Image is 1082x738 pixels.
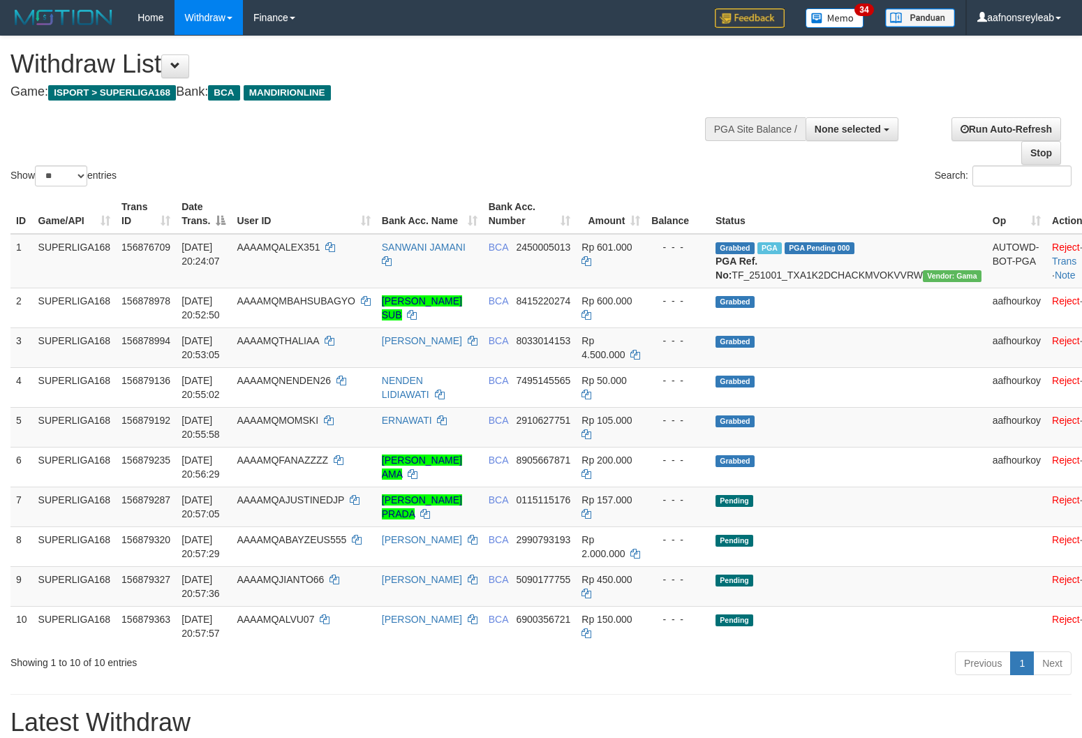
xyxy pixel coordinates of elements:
div: - - - [651,374,704,388]
span: BCA [489,574,508,585]
a: 1 [1010,651,1034,675]
a: [PERSON_NAME] [382,534,462,545]
div: - - - [651,240,704,254]
span: 156878994 [121,335,170,346]
td: 6 [10,447,33,487]
span: [DATE] 20:57:29 [181,534,220,559]
td: aafhourkoy [987,367,1046,407]
span: [DATE] 20:55:58 [181,415,220,440]
span: AAAAMQAJUSTINEDJP [237,494,344,505]
td: 7 [10,487,33,526]
span: AAAAMQTHALIAA [237,335,318,346]
span: BCA [489,415,508,426]
img: Button%20Memo.svg [806,8,864,28]
div: Showing 1 to 10 of 10 entries [10,650,440,670]
span: Rp 150.000 [581,614,632,625]
span: Copy 8033014153 to clipboard [516,335,570,346]
td: SUPERLIGA168 [33,487,117,526]
a: Stop [1021,141,1061,165]
div: - - - [651,334,704,348]
span: Marked by aafsoycanthlai [757,242,782,254]
span: Grabbed [716,336,755,348]
span: [DATE] 20:52:50 [181,295,220,320]
span: Grabbed [716,455,755,467]
span: ISPORT > SUPERLIGA168 [48,85,176,101]
th: User ID: activate to sort column ascending [231,194,376,234]
td: SUPERLIGA168 [33,288,117,327]
span: Copy 2910627751 to clipboard [516,415,570,426]
span: BCA [489,335,508,346]
div: - - - [651,453,704,467]
a: ERNAWATI [382,415,432,426]
td: SUPERLIGA168 [33,606,117,646]
div: PGA Site Balance / [705,117,806,141]
span: AAAAMQALEX351 [237,242,320,253]
span: 156879235 [121,455,170,466]
span: None selected [815,124,881,135]
span: AAAAMQJIANTO66 [237,574,324,585]
span: Rp 4.500.000 [581,335,625,360]
span: Pending [716,575,753,586]
div: - - - [651,294,704,308]
span: PGA Pending [785,242,854,254]
td: 4 [10,367,33,407]
span: BCA [489,295,508,307]
a: Reject [1052,335,1080,346]
a: [PERSON_NAME] AMA [382,455,462,480]
td: SUPERLIGA168 [33,367,117,407]
img: Feedback.jpg [715,8,785,28]
a: Run Auto-Refresh [951,117,1061,141]
span: 156879320 [121,534,170,545]
input: Search: [972,165,1072,186]
span: Grabbed [716,376,755,388]
span: 34 [854,3,873,16]
span: Copy 0115115176 to clipboard [516,494,570,505]
span: 156879287 [121,494,170,505]
span: Rp 105.000 [581,415,632,426]
span: Copy 6900356721 to clipboard [516,614,570,625]
h1: Latest Withdraw [10,709,1072,737]
span: BCA [489,614,508,625]
span: AAAAMQABAYZEUS555 [237,534,346,545]
span: Pending [716,495,753,507]
img: panduan.png [885,8,955,27]
a: Next [1033,651,1072,675]
span: [DATE] 20:56:29 [181,455,220,480]
a: Note [1055,270,1076,281]
span: Rp 200.000 [581,455,632,466]
a: Reject [1052,295,1080,307]
span: [DATE] 20:57:57 [181,614,220,639]
a: Reject [1052,242,1080,253]
span: Rp 600.000 [581,295,632,307]
span: 156879136 [121,375,170,386]
span: Copy 5090177755 to clipboard [516,574,570,585]
span: AAAAMQALVU07 [237,614,314,625]
th: Trans ID: activate to sort column ascending [116,194,176,234]
span: 156876709 [121,242,170,253]
div: - - - [651,533,704,547]
th: Op: activate to sort column ascending [987,194,1046,234]
span: Rp 450.000 [581,574,632,585]
img: MOTION_logo.png [10,7,117,28]
span: Rp 50.000 [581,375,627,386]
a: Reject [1052,574,1080,585]
span: 156879327 [121,574,170,585]
span: Rp 157.000 [581,494,632,505]
span: AAAAMQFANAZZZZ [237,455,328,466]
span: BCA [489,375,508,386]
a: SANWANI JAMANI [382,242,466,253]
span: Copy 7495145565 to clipboard [516,375,570,386]
span: Pending [716,614,753,626]
th: Balance [646,194,710,234]
th: Bank Acc. Name: activate to sort column ascending [376,194,483,234]
select: Showentries [35,165,87,186]
a: Reject [1052,614,1080,625]
th: Game/API: activate to sort column ascending [33,194,117,234]
span: MANDIRIONLINE [244,85,331,101]
td: TF_251001_TXA1K2DCHACKMVOKVVRW [710,234,987,288]
span: BCA [208,85,239,101]
span: Grabbed [716,296,755,308]
a: NENDEN LIDIAWATI [382,375,429,400]
th: Date Trans.: activate to sort column descending [176,194,231,234]
span: Vendor URL: https://trx31.1velocity.biz [923,270,981,282]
